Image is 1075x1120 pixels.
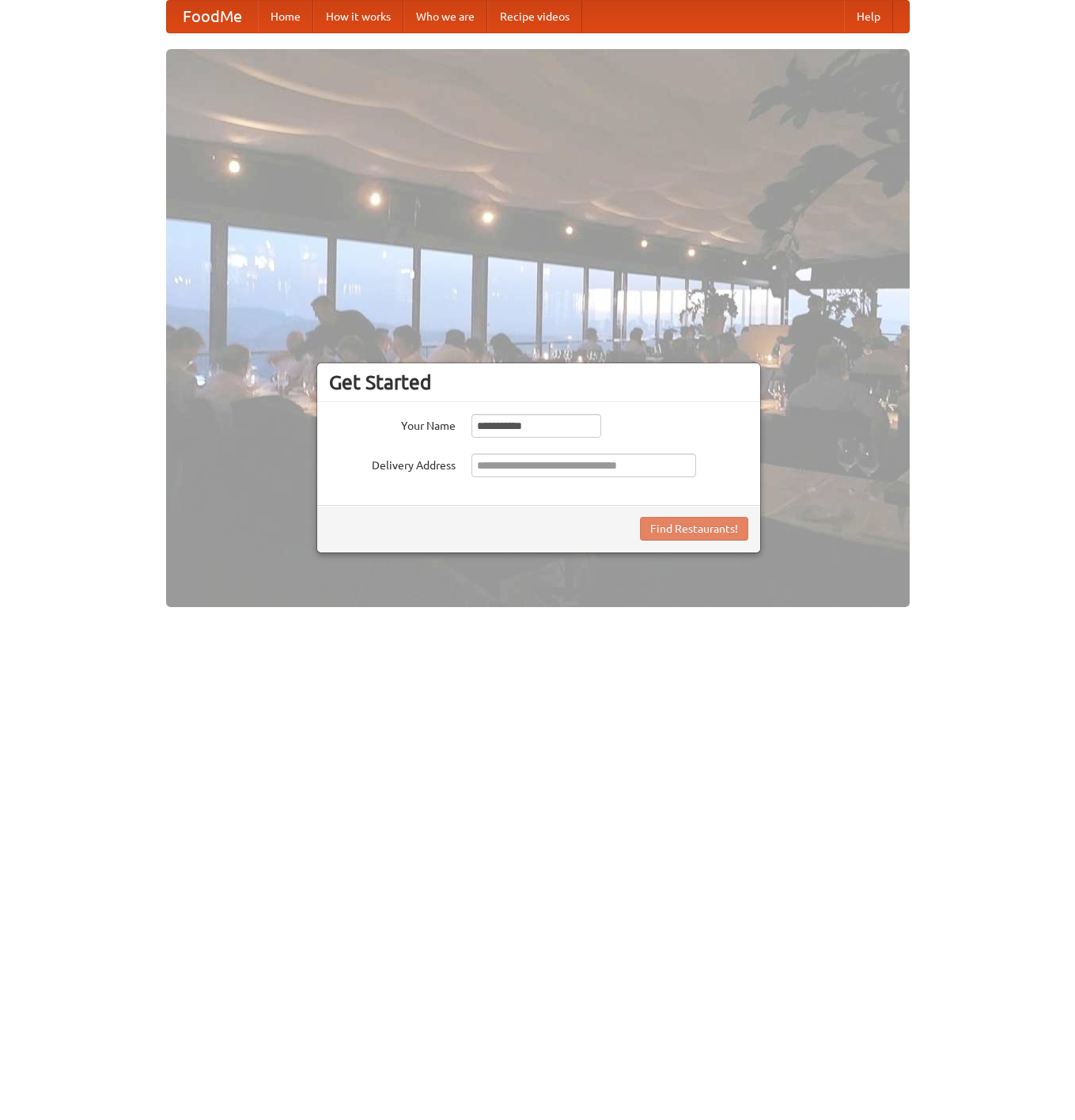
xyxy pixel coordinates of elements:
[487,1,582,32] a: Recipe videos
[640,517,748,541] button: Find Restaurants!
[329,454,456,473] label: Delivery Address
[329,370,748,394] h3: Get Started
[844,1,893,32] a: Help
[403,1,487,32] a: Who we are
[329,414,456,434] label: Your Name
[167,1,258,32] a: FoodMe
[258,1,313,32] a: Home
[313,1,403,32] a: How it works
